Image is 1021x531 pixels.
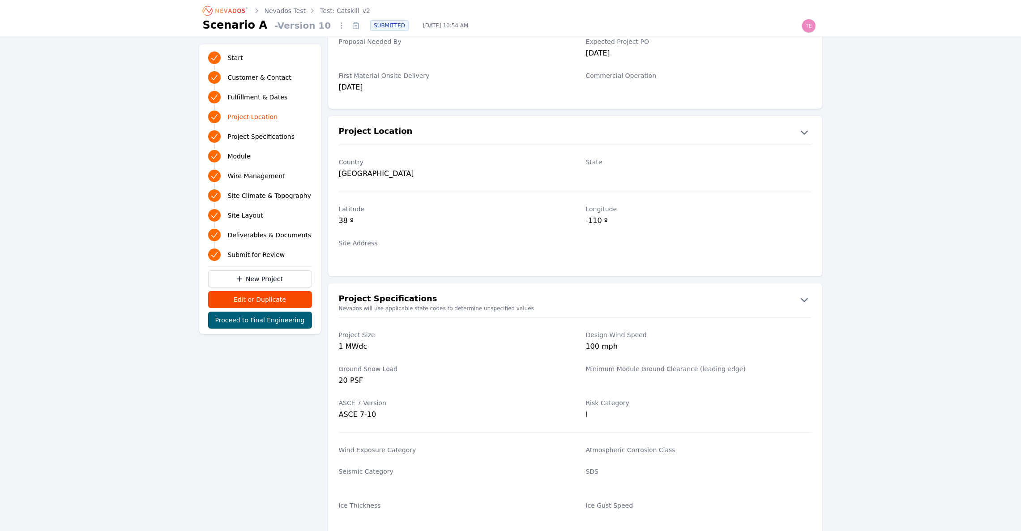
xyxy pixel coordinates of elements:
[228,171,285,180] span: Wire Management
[339,445,564,454] label: Wind Exposure Category
[328,292,822,307] button: Project Specifications
[228,73,291,82] span: Customer & Contact
[203,18,268,32] h1: Scenario A
[339,158,564,167] label: Country
[586,445,812,454] label: Atmospheric Corrosion Class
[586,215,812,228] div: -110 º
[203,4,371,18] nav: Breadcrumb
[328,305,822,312] small: Nevados will use applicable state codes to determine unspecified values
[339,205,564,214] label: Latitude
[228,132,295,141] span: Project Specifications
[228,112,278,121] span: Project Location
[586,364,812,373] label: Minimum Module Ground Clearance (leading edge)
[339,409,564,420] div: ASCE 7-10
[339,125,413,139] h2: Project Location
[339,239,564,248] label: Site Address
[586,330,812,339] label: Design Wind Speed
[228,231,312,240] span: Deliverables & Documents
[320,6,370,15] a: Test: Catskill_v2
[271,19,334,32] span: - Version 10
[339,341,564,354] div: 1 MWdc
[586,341,812,354] div: 100 mph
[208,50,312,263] nav: Progress
[228,93,288,102] span: Fulfillment & Dates
[339,71,564,80] label: First Material Onsite Delivery
[586,398,812,407] label: Risk Category
[339,364,564,373] label: Ground Snow Load
[339,501,564,510] label: Ice Thickness
[586,71,812,80] label: Commercial Operation
[586,205,812,214] label: Longitude
[339,375,564,388] div: 20 PSF
[802,19,816,33] img: Ted Elliott
[228,152,251,161] span: Module
[339,82,564,94] div: [DATE]
[339,398,564,407] label: ASCE 7 Version
[208,270,312,287] a: New Project
[370,20,409,31] div: SUBMITTED
[339,330,564,339] label: Project Size
[586,467,812,476] label: SDS
[228,211,263,220] span: Site Layout
[208,312,312,329] button: Proceed to Final Engineering
[586,48,812,60] div: [DATE]
[339,37,564,46] label: Proposal Needed By
[339,168,564,179] div: [GEOGRAPHIC_DATA]
[339,292,437,307] h2: Project Specifications
[208,291,312,308] button: Edit or Duplicate
[339,467,564,476] label: Seismic Category
[328,125,822,139] button: Project Location
[416,22,475,29] span: [DATE] 10:54 AM
[586,501,812,510] label: Ice Gust Speed
[228,191,311,200] span: Site Climate & Topography
[339,215,564,228] div: 38 º
[586,158,812,167] label: State
[228,53,243,62] span: Start
[265,6,306,15] a: Nevados Test
[586,409,812,420] div: I
[586,37,812,46] label: Expected Project PO
[228,250,285,259] span: Submit for Review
